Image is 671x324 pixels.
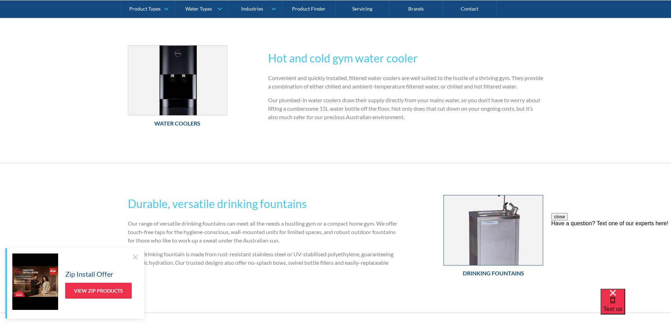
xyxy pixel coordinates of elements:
a: Water CoolersWater Coolers [128,45,228,131]
a: View Zip Products [65,283,132,299]
h5: Zip Install Offer [65,269,113,279]
img: Water Coolers [128,45,227,115]
h6: Drinking Fountains [443,269,543,277]
p: Convenient and quickly installed, filtered water coolers are well suited to the hustle of a thriv... [268,74,543,91]
iframe: podium webchat widget prompt [551,213,671,298]
div: Water Types [185,6,212,12]
div: Product Types [129,6,161,12]
img: Drinking Fountains [444,195,543,265]
p: Every drinking fountain is made from rust-resistant stainless steel or UV-stabilised polyethylene... [128,250,403,275]
h2: Durable, versatile drinking fountains [128,195,403,212]
iframe: podium webchat widget bubble [601,289,671,324]
p: Our plumbed-in water coolers draw their supply directly from your mains water, so you don’t have ... [268,96,543,121]
a: Drinking FountainsDrinking Fountains [443,195,543,281]
div: Industries [241,6,263,12]
h6: Water Coolers [128,119,228,128]
p: Our range of versatile drinking fountains can meet all the needs a bustling gym or a compact home... [128,219,403,245]
img: Zip Install Offer [12,253,58,310]
h2: Hot and cold gym water cooler [268,50,543,67]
